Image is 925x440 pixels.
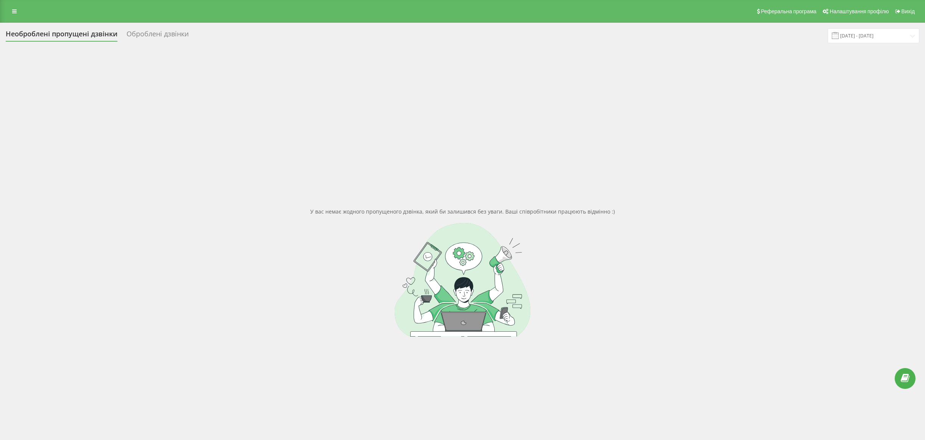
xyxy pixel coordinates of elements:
[127,30,189,42] div: Оброблені дзвінки
[902,8,915,14] span: Вихід
[761,8,817,14] span: Реферальна програма
[6,30,117,42] div: Необроблені пропущені дзвінки
[830,8,889,14] span: Налаштування профілю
